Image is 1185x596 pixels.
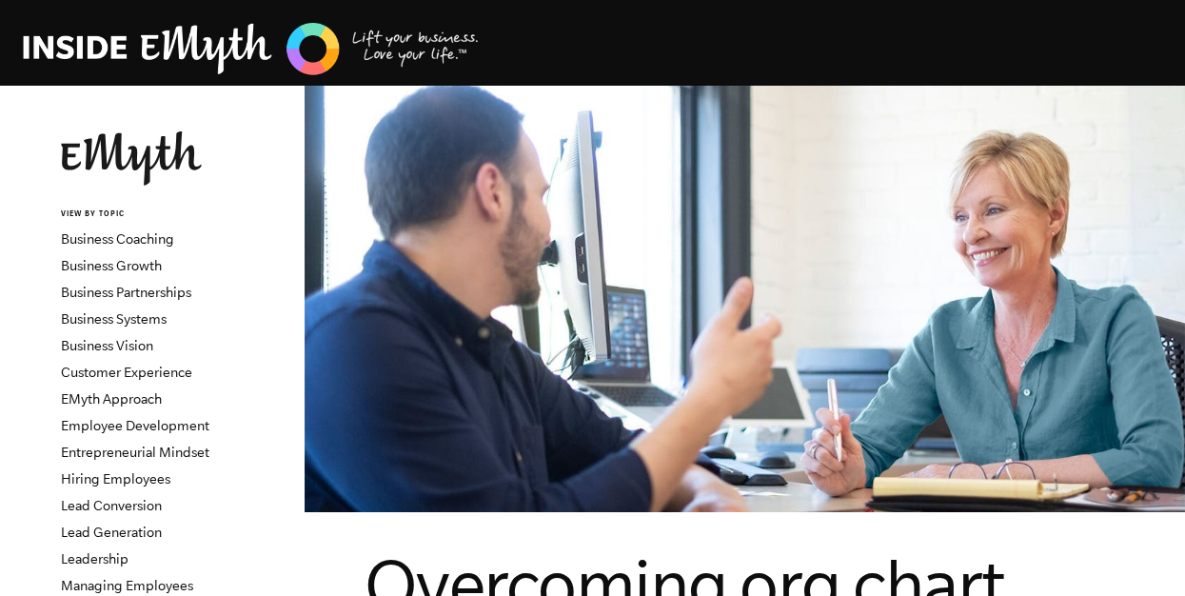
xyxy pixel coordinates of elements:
a: Business Growth [61,258,162,273]
iframe: Chat Widget [760,459,1185,596]
a: Business Vision [61,338,153,353]
a: Leadership [61,551,128,566]
a: EMyth Approach [61,391,162,407]
a: Lead Generation [61,525,162,540]
a: Entrepreneurial Mindset [61,445,209,460]
img: EMyth [61,131,202,186]
a: Managing Employees [61,578,193,593]
img: EMyth Business Coaching [23,20,480,78]
a: Customer Experience [61,365,192,380]
a: Business Systems [61,311,167,327]
a: Business Coaching [61,231,174,247]
a: Employee Development [61,418,209,433]
a: Business Partnerships [61,285,191,300]
a: Hiring Employees [61,471,170,487]
h6: VIEW BY TOPIC [61,209,290,221]
a: Lead Conversion [61,498,162,513]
